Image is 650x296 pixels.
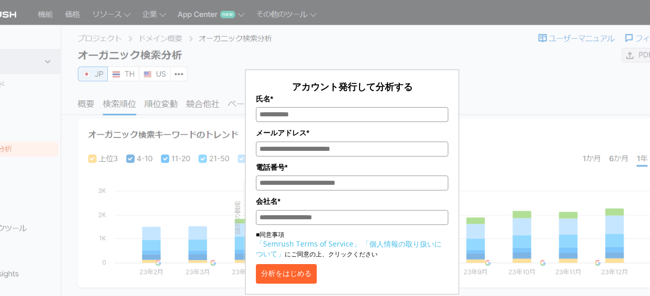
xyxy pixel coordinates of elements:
a: 「Semrush Terms of Service」 [256,239,361,249]
a: 「個人情報の取り扱いについて」 [256,239,442,258]
label: メールアドレス* [256,127,448,138]
p: ■同意事項 にご同意の上、クリックください [256,230,448,259]
label: 電話番号* [256,162,448,173]
button: 分析をはじめる [256,264,317,284]
span: アカウント発行して分析する [292,80,413,93]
